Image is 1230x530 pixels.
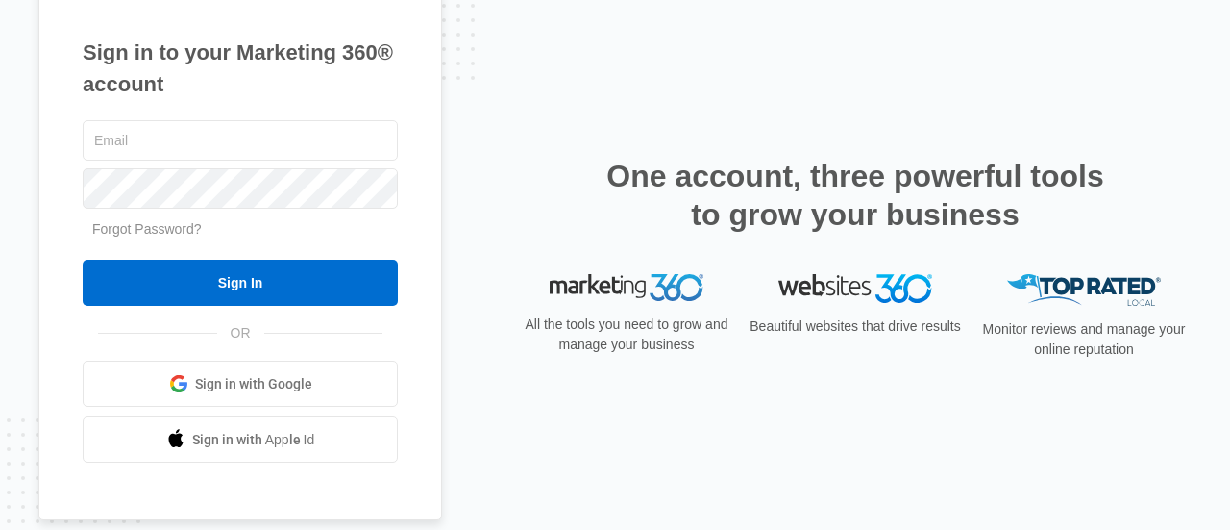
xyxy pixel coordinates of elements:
[217,323,264,343] span: OR
[195,374,312,394] span: Sign in with Google
[1007,274,1161,306] img: Top Rated Local
[748,316,963,337] p: Beautiful websites that drive results
[601,157,1110,234] h2: One account, three powerful tools to grow your business
[83,37,398,100] h1: Sign in to your Marketing 360® account
[83,120,398,161] input: Email
[550,274,703,301] img: Marketing 360
[83,260,398,306] input: Sign In
[976,319,1192,360] p: Monitor reviews and manage your online reputation
[519,315,734,355] p: All the tools you need to grow and manage your business
[92,221,202,237] a: Forgot Password?
[83,416,398,463] a: Sign in with Apple Id
[192,430,315,450] span: Sign in with Apple Id
[83,361,398,407] a: Sign in with Google
[778,274,932,302] img: Websites 360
